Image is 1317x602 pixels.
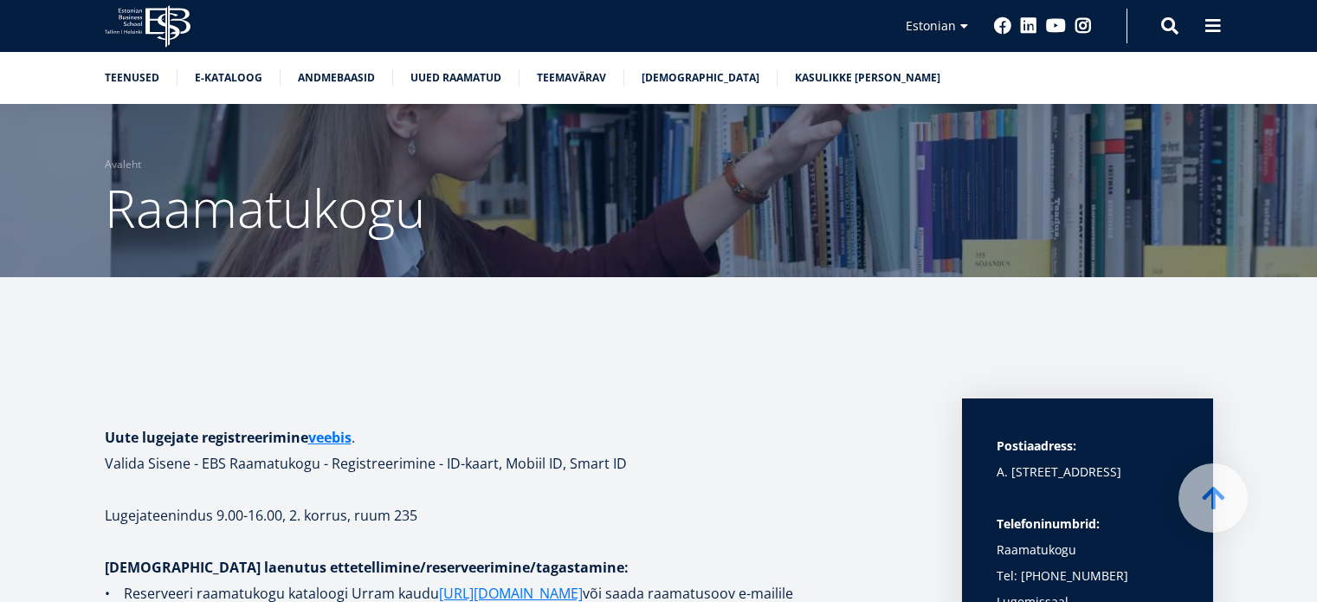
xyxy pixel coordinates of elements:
[1020,17,1037,35] a: Linkedin
[1046,17,1066,35] a: Youtube
[997,515,1100,532] strong: Telefoninumbrid:
[997,459,1178,485] p: A. [STREET_ADDRESS]
[105,172,425,243] span: Raamatukogu
[105,424,927,476] h1: . Valida Sisene - EBS Raamatukogu - Registreerimine - ID-kaart, Mobiil ID, Smart ID
[298,69,375,87] a: Andmebaasid
[642,69,759,87] a: [DEMOGRAPHIC_DATA]
[997,511,1178,563] p: Raamatukogu
[105,558,629,577] strong: [DEMOGRAPHIC_DATA] laenutus ettetellimine/reserveerimine/tagastamine:
[537,69,606,87] a: Teemavärav
[795,69,940,87] a: Kasulikke [PERSON_NAME]
[410,69,501,87] a: Uued raamatud
[105,428,352,447] strong: Uute lugejate registreerimine
[308,424,352,450] a: veebis
[994,17,1011,35] a: Facebook
[1075,17,1092,35] a: Instagram
[105,502,927,528] p: Lugejateenindus 9.00-16.00, 2. korrus, ruum 235
[105,69,159,87] a: Teenused
[997,437,1076,454] strong: Postiaadress:
[105,156,141,173] a: Avaleht
[195,69,262,87] a: E-kataloog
